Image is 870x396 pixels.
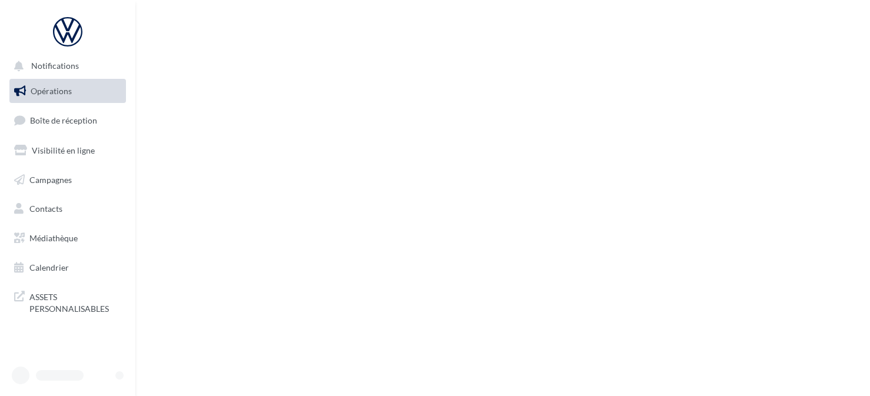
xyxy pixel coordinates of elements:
a: Visibilité en ligne [7,138,128,163]
a: Contacts [7,197,128,221]
span: Calendrier [29,262,69,272]
a: Campagnes [7,168,128,192]
span: Médiathèque [29,233,78,243]
span: Campagnes [29,174,72,184]
span: Visibilité en ligne [32,145,95,155]
a: Opérations [7,79,128,104]
a: ASSETS PERSONNALISABLES [7,284,128,319]
span: ASSETS PERSONNALISABLES [29,289,121,314]
a: Calendrier [7,255,128,280]
span: Opérations [31,86,72,96]
span: Contacts [29,204,62,214]
a: Boîte de réception [7,108,128,133]
span: Boîte de réception [30,115,97,125]
a: Médiathèque [7,226,128,251]
span: Notifications [31,61,79,71]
